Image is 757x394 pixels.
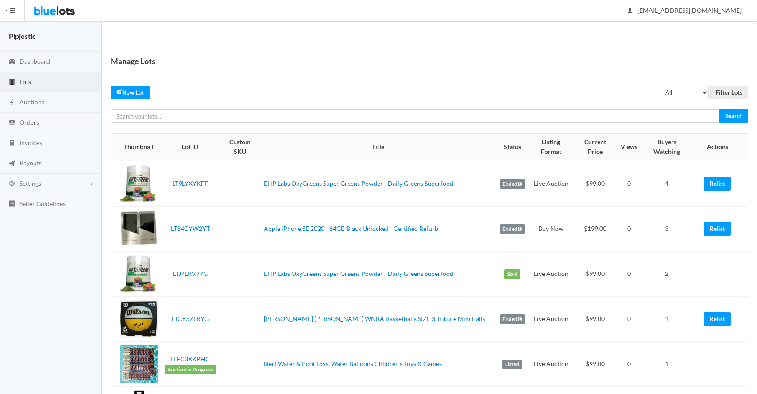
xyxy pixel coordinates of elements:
[264,180,453,187] a: EHP Labs OxyGreens Super Greens Powder - Daily Greens Superfood
[8,160,16,168] ion-icon: paper plane
[693,134,748,161] th: Actions
[238,180,242,187] a: --
[500,179,525,189] label: Ended
[574,342,617,387] td: $99.00
[8,58,16,66] ion-icon: speedometer
[500,224,525,234] label: Ended
[170,355,210,363] a: LTFC3XKPHC
[19,98,44,106] span: Auctions
[8,78,16,87] ion-icon: clipboard
[19,200,66,207] span: Seller Guidelines
[161,134,220,161] th: Lot ID
[111,86,150,99] a: createNew Lot
[500,314,525,324] label: Ended
[641,342,693,387] td: 1
[529,297,574,342] td: Live Auction
[710,86,748,99] input: Filter Lots
[19,180,41,187] span: Settings
[617,342,641,387] td: 0
[504,269,520,279] label: Sold
[111,54,155,68] h1: Manage Lots
[641,207,693,252] td: 3
[8,99,16,107] ion-icon: flash
[641,297,693,342] td: 1
[238,360,242,367] a: --
[111,134,161,161] th: Thumbnail
[496,134,529,161] th: Status
[617,207,641,252] td: 0
[19,139,42,146] span: Invoices
[9,32,36,40] strong: Pipjestic
[641,134,693,161] th: Buyers Watching
[8,180,16,188] ion-icon: cog
[641,161,693,207] td: 4
[641,252,693,297] td: 2
[574,134,617,161] th: Current Price
[529,252,574,297] td: Live Auction
[238,315,242,322] a: --
[502,360,522,369] label: Listed
[116,89,122,95] ion-icon: create
[617,134,641,161] th: Views
[719,109,748,123] input: Search
[574,252,617,297] td: $99.00
[529,207,574,252] td: Buy Now
[8,139,16,148] ion-icon: calculator
[704,222,731,236] a: Relist
[264,270,453,277] a: EHP Labs OxyGreens Super Greens Powder - Daily Greens Superfood
[111,109,720,123] input: Search your lots...
[19,78,31,85] span: Lots
[574,161,617,207] td: $99.00
[704,312,731,326] a: Relist
[617,297,641,342] td: 0
[238,225,242,232] a: --
[19,57,50,65] span: Dashboard
[264,360,442,367] a: Nerf Water & Pool Toys, Water Balloons Children's Toys & Games
[574,207,617,252] td: $199.00
[693,342,748,387] td: --
[264,225,438,232] a: Apple iPhone SE 2020 - 64GB Black Unlocked - Certified Refurb
[173,270,208,277] a: LTJ7LRV77G
[529,134,574,161] th: Listing Format
[171,225,210,232] a: LT34CYW2YT
[260,134,496,161] th: Title
[617,161,641,207] td: 0
[172,180,208,187] a: LT9LYXYKFF
[628,7,742,14] span: [EMAIL_ADDRESS][DOMAIN_NAME]
[220,134,260,161] th: Custom SKU
[165,365,216,375] span: Auction in Progress
[8,200,16,208] ion-icon: list box
[238,270,242,277] a: --
[693,252,748,297] td: --
[172,315,209,322] a: LTCY37TRYG
[617,252,641,297] td: 0
[529,161,574,207] td: Live Auction
[19,119,39,126] span: Orders
[264,315,485,322] a: [PERSON_NAME] [PERSON_NAME] WNBA Basketballs SIZE 3 Tribute Mini Balls
[626,7,634,15] ion-icon: person
[704,177,731,191] a: Relist
[19,159,42,167] span: Payouts
[574,297,617,342] td: $99.00
[529,342,574,387] td: Live Auction
[8,119,16,127] ion-icon: cash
